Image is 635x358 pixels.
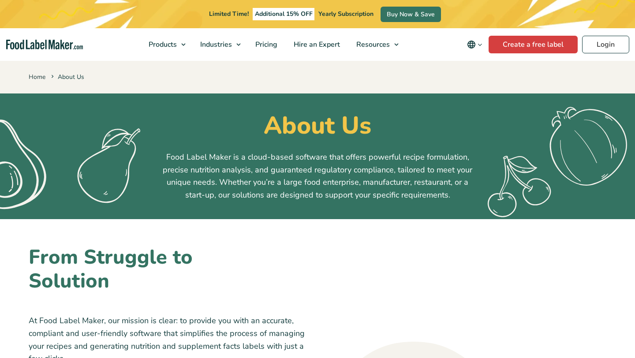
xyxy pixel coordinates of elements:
[146,40,178,49] span: Products
[192,28,245,61] a: Industries
[286,28,346,61] a: Hire an Expert
[141,28,190,61] a: Products
[291,40,341,49] span: Hire an Expert
[49,73,84,81] span: About Us
[159,151,476,201] p: Food Label Maker is a cloud-based software that offers powerful recipe formulation, precise nutri...
[29,73,45,81] a: Home
[209,10,249,18] span: Limited Time!
[489,36,578,53] a: Create a free label
[253,40,278,49] span: Pricing
[348,28,403,61] a: Resources
[318,10,374,18] span: Yearly Subscription
[247,28,284,61] a: Pricing
[381,7,441,22] a: Buy Now & Save
[461,36,489,53] button: Change language
[29,111,606,140] h1: About Us
[582,36,629,53] a: Login
[29,246,255,293] h2: From Struggle to Solution
[354,40,391,49] span: Resources
[6,40,83,50] a: Food Label Maker homepage
[198,40,233,49] span: Industries
[253,8,315,20] span: Additional 15% OFF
